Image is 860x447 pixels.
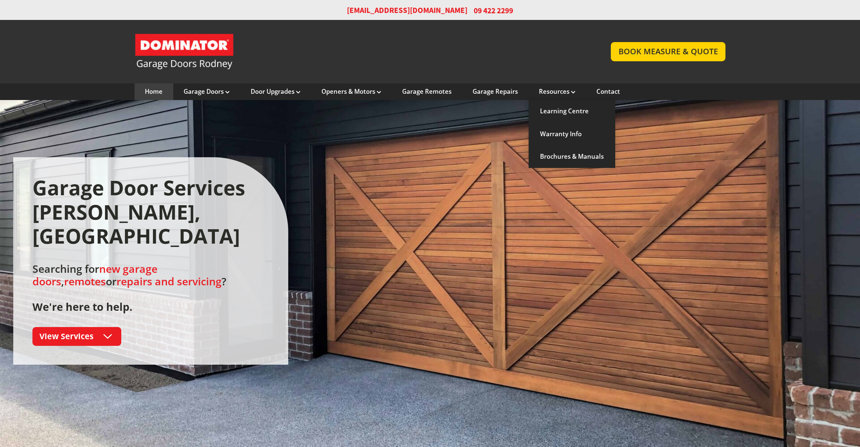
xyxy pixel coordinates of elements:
h2: Searching for , or ? [32,262,269,313]
a: new garage doors [32,262,157,288]
a: Home [145,87,163,96]
a: Garage Repairs [473,87,518,96]
a: Learning Centre [529,100,615,123]
a: Garage Door and Secure Access Solutions homepage [135,33,596,70]
span: View Services [39,331,94,341]
a: Warranty Info [529,123,615,145]
a: BOOK MEASURE & QUOTE [611,42,725,61]
a: Contact [596,87,620,96]
a: Garage Remotes [402,87,452,96]
span: 09 422 2299 [474,5,513,16]
a: remotes [64,274,106,288]
a: Resources [539,87,575,96]
h1: Garage Door Services [PERSON_NAME], [GEOGRAPHIC_DATA] [32,176,269,248]
a: Brochures & Manuals [529,145,615,168]
a: [EMAIL_ADDRESS][DOMAIN_NAME] [347,5,467,16]
a: repairs and servicing [116,274,222,288]
a: View Services [32,327,121,346]
a: Openers & Motors [321,87,381,96]
a: Door Upgrades [251,87,300,96]
a: Garage Doors [184,87,230,96]
strong: We're here to help. [32,300,132,314]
